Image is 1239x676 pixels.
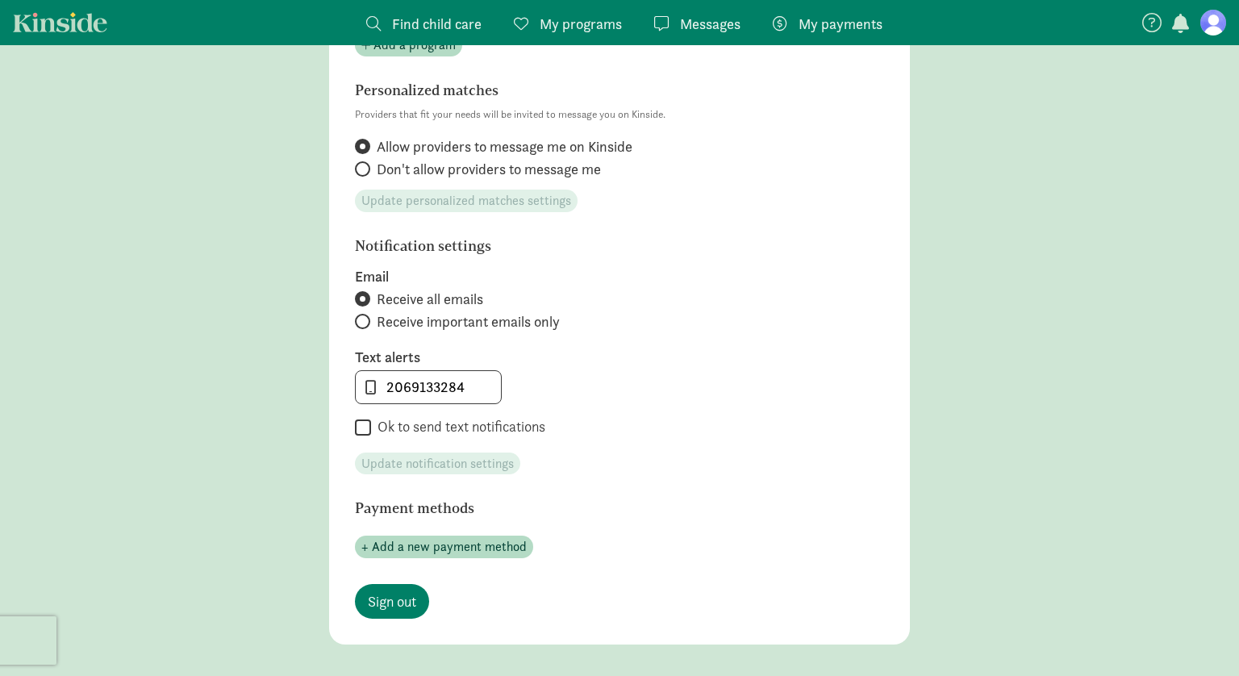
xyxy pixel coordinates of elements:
p: Providers that fit your needs will be invited to message you on Kinside. [355,105,884,124]
span: + Add a new payment method [361,537,527,557]
span: Receive all emails [377,290,483,309]
span: My programs [540,13,622,35]
a: Sign out [355,584,429,619]
a: Kinside [13,12,107,32]
button: Update personalized matches settings [355,190,578,212]
label: Ok to send text notifications [371,417,545,436]
button: Update notification settings [355,453,520,475]
span: Allow providers to message me on Kinside [377,137,632,156]
span: Receive important emails only [377,312,560,332]
h6: Personalized matches [355,82,799,98]
span: Sign out [368,590,416,612]
input: 555-555-5555 [356,371,501,403]
button: Add a program [355,34,462,56]
label: Email [355,267,884,286]
span: Add a program [373,35,456,55]
label: Text alerts [355,348,884,367]
span: My payments [799,13,882,35]
span: Update personalized matches settings [361,191,571,211]
span: Find child care [392,13,482,35]
span: Messages [680,13,740,35]
span: Update notification settings [361,454,514,474]
h6: Payment methods [355,500,799,516]
button: + Add a new payment method [355,536,533,558]
h6: Notification settings [355,238,799,254]
span: Don't allow providers to message me [377,160,601,179]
